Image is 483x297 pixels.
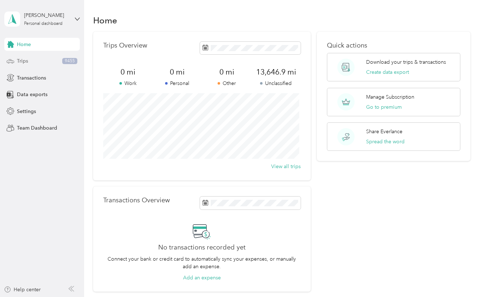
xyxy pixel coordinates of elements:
span: Transactions [17,74,46,82]
span: Data exports [17,91,47,98]
span: 13,646.9 mi [251,67,301,77]
span: Settings [17,108,36,115]
button: Help center [4,286,41,293]
p: Trips Overview [103,42,147,49]
button: View all trips [271,163,301,170]
div: [PERSON_NAME] [24,12,69,19]
button: Add an expense [183,274,221,282]
iframe: Everlance-gr Chat Button Frame [443,257,483,297]
div: Personal dashboard [24,22,63,26]
button: Create data export [366,68,409,76]
p: Unclassified [251,80,301,87]
p: Connect your bank or credit card to automatically sync your expenses, or manually add an expense. [103,255,301,270]
span: 0 mi [202,67,251,77]
p: Share Everlance [366,128,402,135]
button: Go to premium [366,103,402,111]
span: Trips [17,57,28,65]
span: 0 mi [152,67,202,77]
p: Manage Subscription [366,93,414,101]
p: Work [103,80,152,87]
p: Other [202,80,251,87]
button: Spread the word [366,138,405,145]
h2: No transactions recorded yet [158,244,246,251]
p: Personal [152,80,202,87]
span: 0 mi [103,67,152,77]
span: 9455 [62,58,77,64]
p: Transactions Overview [103,197,170,204]
h1: Home [93,17,117,24]
span: Home [17,41,31,48]
span: Team Dashboard [17,124,57,132]
p: Quick actions [327,42,460,49]
p: Download your trips & transactions [366,58,446,66]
